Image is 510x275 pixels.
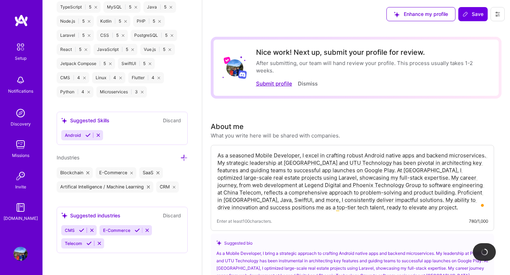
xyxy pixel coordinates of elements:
[481,248,488,256] img: loading
[61,117,109,124] div: Suggested Skills
[469,217,488,225] div: 780/1,000
[147,186,150,188] i: icon Close
[57,72,89,83] div: CMS 4
[216,239,488,247] div: Suggested bio
[4,215,38,222] div: [DOMAIN_NAME]
[15,183,26,191] div: Invite
[86,241,92,246] i: Accept
[78,18,79,24] span: |
[149,63,151,65] i: icon Close
[78,33,79,38] span: |
[158,20,161,23] i: icon Close
[95,6,97,8] i: icon Close
[217,217,272,225] span: Enter at least 100 characters.
[158,77,160,79] i: icon Close
[99,61,101,66] span: |
[139,167,163,179] div: SaaS
[57,30,94,41] div: Laravel 5
[256,59,490,74] div: After submitting, our team will hand review your profile. This process usually takes 1-2 weeks.
[83,77,86,79] i: icon Close
[8,87,33,95] div: Notifications
[65,228,75,233] span: CMS
[92,72,125,83] div: Linux 4
[96,133,101,138] i: Reject
[109,63,112,65] i: icon Close
[93,44,137,55] div: JavaScript 5
[96,167,137,179] div: E-Commerce
[130,171,133,174] i: icon Close
[57,58,115,69] div: Jetpack Compose 5
[85,48,87,51] i: icon Close
[160,4,161,10] span: |
[131,48,134,51] i: icon Close
[112,33,113,38] span: |
[118,58,155,69] div: SwiftUI 5
[211,121,244,132] div: About me
[148,18,150,24] span: |
[141,91,143,93] i: icon Close
[13,106,28,120] img: discovery
[65,133,81,138] span: Android
[140,44,175,55] div: Vue.js 5
[144,228,150,233] i: Reject
[97,30,128,41] div: CSS 5
[13,247,28,261] img: User Avatar
[173,186,176,188] i: icon Close
[128,72,164,83] div: Flutter 4
[143,1,176,13] div: Java 5
[57,1,101,13] div: TypeScript 5
[124,20,127,23] i: icon Close
[97,16,130,27] div: Kotlin 5
[298,80,318,87] button: Dismiss
[57,181,153,193] div: Artifical Intelligence / Machine Learning
[12,247,29,261] a: User Avatar
[119,77,122,79] i: icon Close
[87,91,90,93] i: icon Close
[135,6,137,8] i: icon Close
[256,80,292,87] button: Submit profile
[75,47,76,52] span: |
[156,181,179,193] div: CRM
[211,132,340,139] div: What you write here will be shared with companies.
[79,228,84,233] i: Accept
[256,48,490,57] div: Nice work! Next up, submit your profile for review.
[463,11,483,18] span: Save
[133,16,164,27] div: PHP 5
[223,57,231,64] img: Lyft logo
[85,133,91,138] i: Accept
[170,6,172,8] i: icon Close
[97,241,102,246] i: Reject
[57,167,93,179] div: Blockchain
[217,151,488,212] textarea: To enrich screen reader interactions, please activate Accessibility in Grammarly extension settings
[57,86,93,98] div: Python 4
[15,54,27,62] div: Setup
[88,20,90,23] i: icon Close
[122,34,124,37] i: icon Close
[61,118,67,124] i: icon SuggestedTeams
[131,30,177,41] div: PostgreSQL 5
[238,70,247,79] img: Discord logo
[13,169,28,183] img: Invite
[131,89,132,95] span: |
[13,73,28,87] img: bell
[226,59,243,76] img: User Avatar
[61,212,67,218] i: icon SuggestedTeams
[85,4,86,10] span: |
[109,75,110,81] span: |
[161,116,183,124] button: Discard
[61,212,120,219] div: Suggested industries
[161,211,183,220] button: Discard
[13,200,28,215] img: guide book
[103,1,141,13] div: MySQL 5
[73,75,74,81] span: |
[157,171,159,174] i: icon Close
[57,44,91,55] div: React 5
[135,228,140,233] i: Accept
[65,241,82,246] span: Telecom
[11,120,31,128] div: Discovery
[57,154,79,160] span: Industries
[147,75,149,81] span: |
[159,47,160,52] span: |
[169,48,171,51] i: icon Close
[103,228,130,233] span: E-Commerce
